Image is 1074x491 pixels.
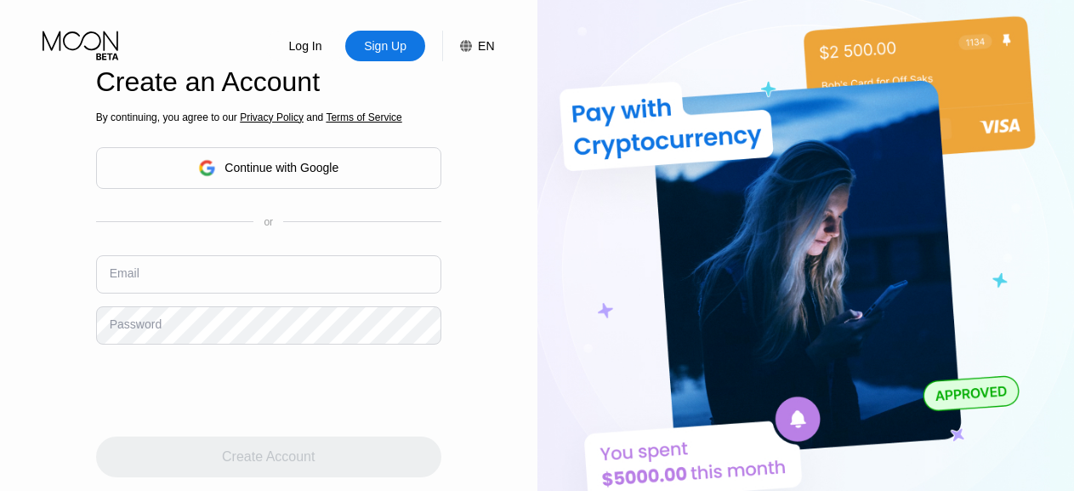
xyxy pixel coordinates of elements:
div: EN [478,39,494,53]
span: Terms of Service [326,111,401,123]
div: EN [442,31,494,61]
span: Privacy Policy [240,111,304,123]
div: Continue with Google [96,147,441,189]
div: Password [110,317,162,331]
div: Sign Up [345,31,425,61]
div: Continue with Google [224,161,338,174]
div: Log In [287,37,324,54]
div: or [264,216,273,228]
span: and [304,111,327,123]
div: By continuing, you agree to our [96,111,441,123]
iframe: reCAPTCHA [96,357,355,424]
div: Email [110,266,139,280]
div: Log In [265,31,345,61]
div: Sign Up [362,37,408,54]
div: Create an Account [96,66,441,98]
